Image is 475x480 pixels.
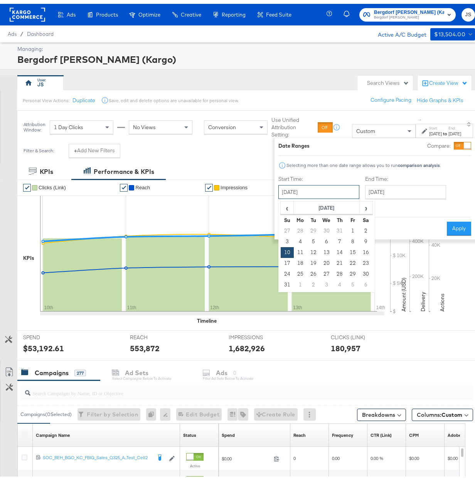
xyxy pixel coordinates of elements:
[293,222,307,232] td: 28
[427,138,451,146] label: Compare:
[331,330,389,337] span: CLICKS (LINK)
[359,222,372,232] td: 2
[221,181,248,187] span: Impressions
[333,232,346,243] td: 7
[293,198,359,211] th: [DATE]
[320,232,333,243] td: 6
[359,232,372,243] td: 9
[333,211,346,222] th: Th
[430,24,475,37] button: $13,504.00
[293,232,307,243] td: 4
[23,330,81,337] span: SPEND
[409,428,419,435] div: CPM
[442,127,448,133] strong: to
[320,254,333,265] td: 20
[229,330,286,337] span: IMPRESSIONS
[346,254,359,265] td: 22
[360,198,372,210] span: ›
[222,428,235,435] div: Spend
[96,8,118,14] span: Products
[359,243,372,254] td: 16
[74,143,77,150] strong: +
[23,339,64,350] div: $53,192.61
[417,407,462,415] span: Columns:
[320,265,333,276] td: 27
[441,408,462,414] span: Custom
[346,265,359,276] td: 29
[8,27,17,33] span: Ads
[434,26,465,35] div: $13,504.00
[419,288,426,308] text: Delivery
[43,474,152,480] div: SOC_BEH_BGO_KC_FBIG_Sales_Q325_A...Test_Cell1
[359,265,372,276] td: 30
[222,452,271,458] span: $0.00
[448,428,472,435] div: Adobe CPV
[409,428,419,435] a: The average cost you've paid to have 1,000 impressions of your ad.
[332,428,353,435] div: Frequency
[448,122,461,127] label: End:
[135,181,150,187] span: Reach
[293,451,296,457] span: 0
[27,27,54,33] span: Dashboard
[36,428,70,435] a: Your campaign name.
[320,276,333,286] td: 3
[400,274,407,308] text: Amount (USD)
[278,172,359,179] label: Start Time:
[17,49,473,62] div: Bergdorf [PERSON_NAME] (Kargo)
[307,265,320,276] td: 26
[333,265,346,276] td: 28
[374,5,444,13] span: Bergdorf [PERSON_NAME] (Kargo)
[371,428,392,435] a: The number of clicks received on a link in your ad divided by the number of impressions.
[367,76,409,83] div: Search Views
[197,313,217,321] div: Timeline
[346,232,359,243] td: 8
[222,8,246,14] span: Reporting
[448,127,461,133] div: [DATE]
[72,93,95,100] button: Duplicate
[320,243,333,254] td: 13
[280,265,293,276] td: 24
[293,254,307,265] td: 18
[280,254,293,265] td: 17
[208,120,236,127] span: Conversion
[293,211,307,222] th: Mo
[133,120,156,127] span: No Views
[346,211,359,222] th: Fr
[448,451,458,457] span: $0.00
[307,243,320,254] td: 12
[271,113,315,134] label: Use Unified Attribution Setting:
[307,232,320,243] td: 5
[229,339,265,350] div: 1,682,926
[181,8,201,14] span: Creative
[280,243,293,254] td: 10
[409,451,419,457] span: $0.00
[130,330,188,337] span: REACH
[30,379,434,394] input: Search Campaigns by Name, ID or Objective
[398,158,440,164] strong: comparison analysis
[293,276,307,286] td: 1
[447,218,471,232] button: Apply
[307,276,320,286] td: 2
[356,124,375,131] span: Custom
[69,140,120,154] button: +Add New Filters
[138,8,160,14] span: Optimize
[293,243,307,254] td: 11
[74,366,86,373] div: 277
[333,254,346,265] td: 21
[54,120,83,127] span: 1 Day Clicks
[320,222,333,232] td: 30
[67,8,76,14] span: Ads
[429,127,442,133] div: [DATE]
[183,428,196,435] a: Shows the current state of your Ad Campaign.
[280,232,293,243] td: 3
[280,276,293,286] td: 31
[320,211,333,222] th: We
[346,243,359,254] td: 15
[23,251,34,258] div: KPIs
[346,276,359,286] td: 5
[205,180,213,188] a: ✔
[186,460,204,465] label: Active
[307,254,320,265] td: 19
[280,211,293,222] th: Su
[371,451,383,457] span: 0.00 %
